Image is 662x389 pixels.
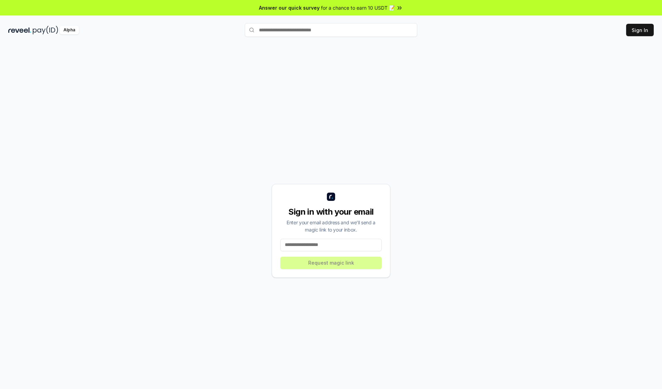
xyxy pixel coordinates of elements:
img: reveel_dark [8,26,31,34]
button: Sign In [626,24,654,36]
img: pay_id [33,26,58,34]
div: Alpha [60,26,79,34]
img: logo_small [327,193,335,201]
div: Sign in with your email [280,206,382,217]
span: for a chance to earn 10 USDT 📝 [321,4,395,11]
div: Enter your email address and we’ll send a magic link to your inbox. [280,219,382,233]
span: Answer our quick survey [259,4,320,11]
